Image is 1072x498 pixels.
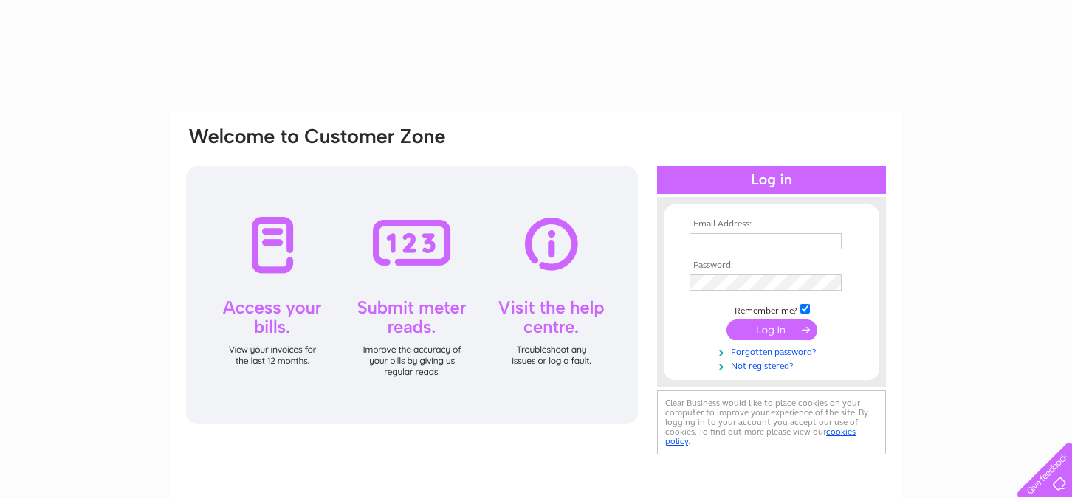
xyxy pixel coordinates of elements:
[726,319,817,340] input: Submit
[690,344,857,358] a: Forgotten password?
[686,302,857,317] td: Remember me?
[690,358,857,372] a: Not registered?
[686,260,857,271] th: Password:
[686,219,857,229] th: Email Address:
[665,426,856,446] a: cookies policy
[657,390,886,454] div: Clear Business would like to place cookies on your computer to improve your experience of the sit...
